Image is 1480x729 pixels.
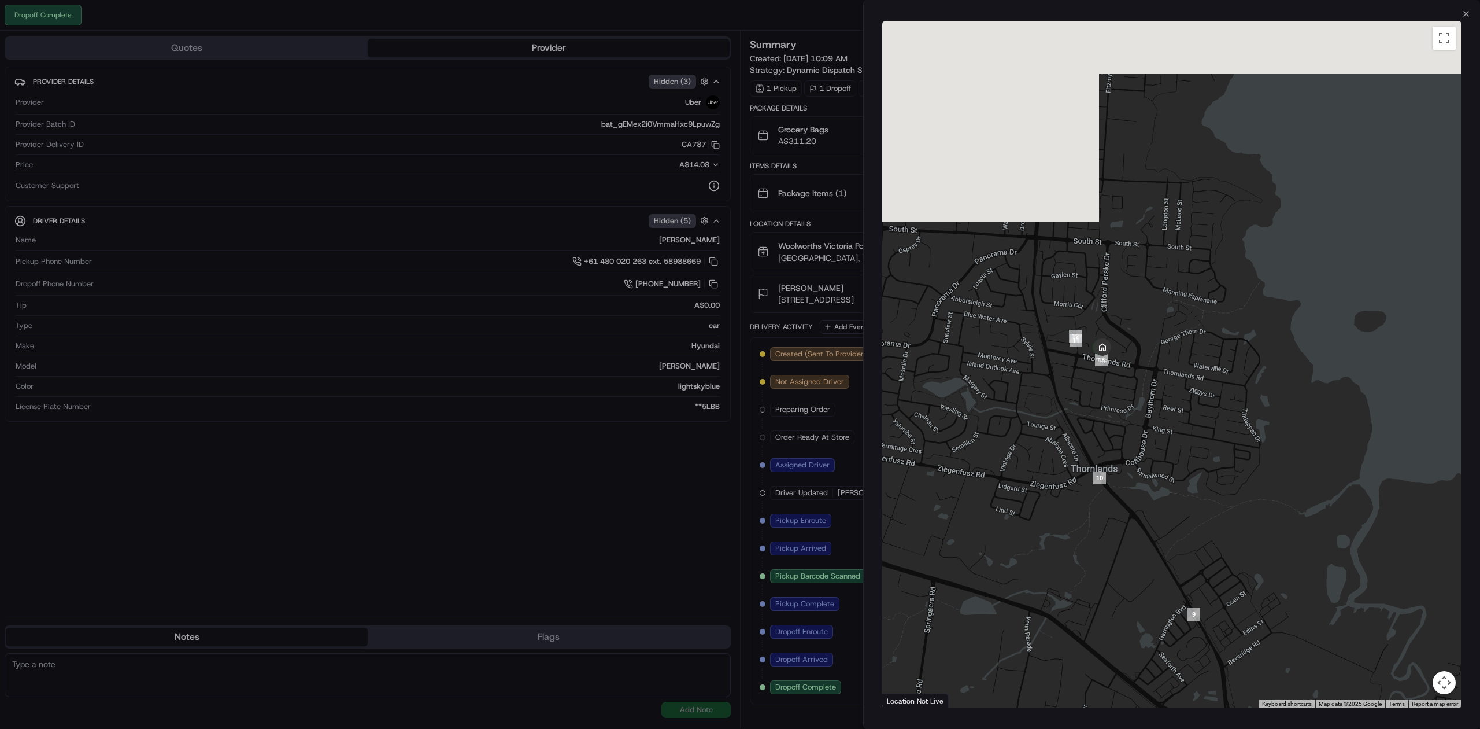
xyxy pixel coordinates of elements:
[1319,701,1382,707] span: Map data ©2025 Google
[1095,354,1108,366] div: 13
[885,693,923,708] a: Open this area in Google Maps (opens a new window)
[882,694,949,708] div: Location Not Live
[1433,27,1456,50] button: Toggle fullscreen view
[1389,701,1405,707] a: Terms (opens in new tab)
[1187,608,1200,621] div: 9
[885,693,923,708] img: Google
[1433,671,1456,694] button: Map camera controls
[1412,701,1458,707] a: Report a map error
[1093,472,1106,484] div: 10
[1262,700,1312,708] button: Keyboard shortcuts
[1069,330,1082,343] div: 12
